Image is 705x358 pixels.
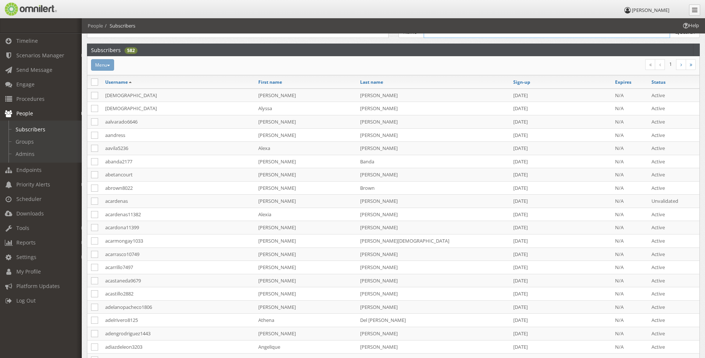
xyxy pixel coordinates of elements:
td: abrown8022 [101,181,255,195]
span: Timeline [16,37,38,44]
a: First [645,59,655,70]
td: Active [648,128,700,142]
td: [DATE] [510,300,611,314]
span: Platform Updates [16,282,60,290]
span: Help [17,5,32,12]
span: Engage [16,81,35,88]
td: Active [648,168,700,182]
td: Active [648,300,700,314]
li: 1 [665,59,676,69]
td: [PERSON_NAME] [356,102,510,115]
td: [PERSON_NAME] [255,287,356,301]
td: [DATE] [510,128,611,142]
td: acarrillo7497 [101,261,255,274]
td: Active [648,208,700,221]
td: [DATE] [510,89,611,102]
td: [DATE] [510,181,611,195]
td: [PERSON_NAME] [356,221,510,234]
td: N/A [611,89,647,102]
td: [PERSON_NAME] [356,274,510,287]
td: [PERSON_NAME] [255,115,356,128]
span: Procedures [16,95,45,102]
td: [PERSON_NAME] [356,89,510,102]
td: acardenas [101,195,255,208]
td: Active [648,234,700,248]
span: Send Message [16,66,52,73]
td: Alyssa [255,102,356,115]
td: [PERSON_NAME] [356,168,510,182]
td: Active [648,274,700,287]
td: acardona11399 [101,221,255,234]
a: Username [105,79,128,85]
td: Active [648,314,700,327]
td: [DATE] [510,247,611,261]
td: acastaneda9679 [101,274,255,287]
td: [PERSON_NAME] [255,128,356,142]
td: aandress [101,128,255,142]
td: abanda2177 [101,155,255,168]
td: [PERSON_NAME] [255,155,356,168]
td: Active [648,115,700,128]
a: Previous [655,59,665,70]
td: [PERSON_NAME][DEMOGRAPHIC_DATA] [356,234,510,248]
td: N/A [611,274,647,287]
td: [PERSON_NAME] [356,208,510,221]
td: [PERSON_NAME] [255,181,356,195]
img: Omnilert [4,3,57,16]
span: Downloads [16,210,44,217]
td: N/A [611,300,647,314]
td: [DATE] [510,261,611,274]
td: Brown [356,181,510,195]
span: Scheduler [16,195,42,202]
a: Status [651,79,666,85]
td: [PERSON_NAME] [356,115,510,128]
td: adiazdeleon3203 [101,340,255,354]
td: [PERSON_NAME] [356,195,510,208]
td: [DATE] [510,102,611,115]
td: [PERSON_NAME] [356,287,510,301]
td: Alexia [255,208,356,221]
td: [DATE] [510,340,611,354]
td: [PERSON_NAME] [356,128,510,142]
td: [PERSON_NAME] [356,300,510,314]
td: [PERSON_NAME] [255,247,356,261]
td: [PERSON_NAME] [255,168,356,182]
td: aavila5236 [101,142,255,155]
h2: Subscribers [91,44,121,56]
td: N/A [611,142,647,155]
a: Expires [615,79,631,85]
span: Endpoints [16,166,42,173]
span: Settings [16,253,36,260]
span: People [16,110,33,117]
span: Scenarios Manager [16,52,64,59]
td: [DATE] [510,287,611,301]
td: [PERSON_NAME] [356,261,510,274]
td: Active [648,89,700,102]
td: adelrivero8125 [101,314,255,327]
span: [PERSON_NAME] [632,7,669,13]
td: N/A [611,128,647,142]
td: N/A [611,221,647,234]
td: acarrasco10749 [101,247,255,261]
td: Active [648,221,700,234]
span: Log Out [16,297,36,304]
td: Del [PERSON_NAME] [356,314,510,327]
span: Tools [16,224,29,231]
td: N/A [611,155,647,168]
li: People [88,22,103,29]
td: [PERSON_NAME] [356,142,510,155]
td: N/A [611,327,647,340]
td: [PERSON_NAME] [356,340,510,354]
td: [DATE] [510,168,611,182]
td: N/A [611,102,647,115]
td: [PERSON_NAME] [255,327,356,340]
td: Active [648,181,700,195]
span: Priority Alerts [16,181,50,188]
td: [DATE] [510,314,611,327]
a: Last [686,59,696,70]
td: N/A [611,181,647,195]
td: N/A [611,115,647,128]
a: First name [258,79,282,85]
td: [DATE] [510,221,611,234]
td: Active [648,102,700,115]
